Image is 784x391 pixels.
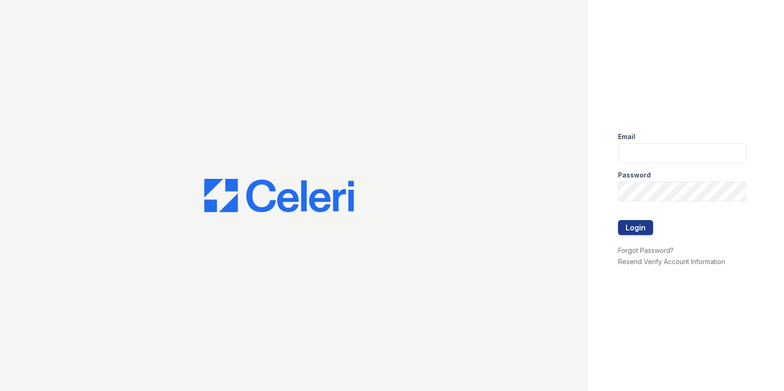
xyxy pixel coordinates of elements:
[618,246,674,254] a: Forgot Password?
[204,179,354,213] img: CE_Logo_Blue-a8612792a0a2168367f1c8372b55b34899dd931a85d93a1a3d3e32e68fde9ad4.png
[618,170,651,180] label: Password
[618,132,635,141] label: Email
[618,220,653,235] button: Login
[618,258,725,266] a: Resend Verify Account Information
